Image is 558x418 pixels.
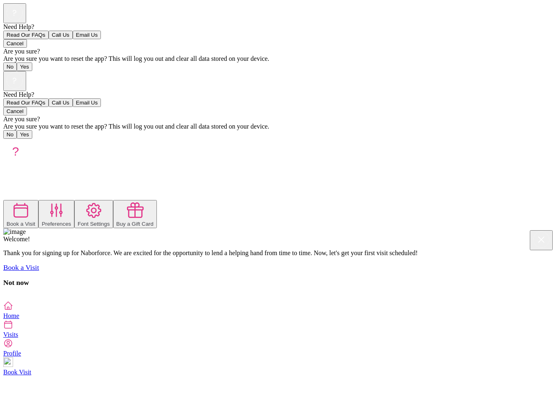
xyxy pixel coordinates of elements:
[3,249,555,257] p: Thank you for signing up for Naborforce. We are excited for the opportunity to lend a helping han...
[3,228,26,236] img: image
[3,236,555,243] div: Welcome!
[3,312,19,319] span: Home
[3,62,17,71] button: No
[17,62,32,71] button: Yes
[78,221,110,227] div: Font Settings
[3,91,555,98] div: Need Help?
[73,98,101,107] button: Email Us
[3,130,17,139] button: No
[7,221,35,227] div: Book a Visit
[3,350,21,357] span: Profile
[17,130,32,139] button: Yes
[3,107,27,116] button: Cancel
[3,116,555,123] div: Are you sure?
[49,31,73,39] button: Call Us
[116,221,154,227] div: Buy a Gift Card
[3,200,38,228] button: Book a Visit
[3,31,49,39] button: Read Our FAQs
[3,55,555,62] div: Are you sure you want to reset the app? This will log you out and clear all data stored on your d...
[49,98,73,107] button: Call Us
[3,338,555,357] a: Profile
[42,221,71,227] div: Preferences
[3,278,29,287] a: Not now
[3,123,555,130] div: Are you sure you want to reset the app? This will log you out and clear all data stored on your d...
[3,369,31,376] span: Book Visit
[3,139,28,163] img: avatar
[113,200,157,228] button: Buy a Gift Card
[3,263,39,271] a: Book a Visit
[3,39,27,48] button: Cancel
[3,357,555,376] a: Book Visit
[38,200,74,228] button: Preferences
[74,200,113,228] button: Font Settings
[3,301,555,319] a: Home
[3,23,555,31] div: Need Help?
[3,331,18,338] span: Visits
[3,48,555,55] div: Are you sure?
[3,320,555,338] a: Visits
[73,31,101,39] button: Email Us
[3,98,49,107] button: Read Our FAQs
